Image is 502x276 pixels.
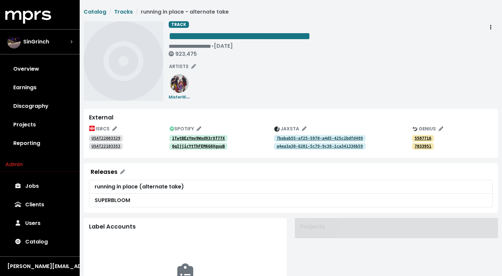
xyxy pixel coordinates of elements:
img: The logo of the International Organization for Standardization [89,126,95,131]
a: Overview [5,60,74,78]
a: 5587716 [412,135,434,142]
tt: 6qIjjicYtThFEM6G0XguuB [172,144,225,149]
a: MisterWives [169,79,190,101]
img: ab6761610000e5eb6f744edb0d19dc47cc5e5cf9 [170,74,189,93]
div: running in place (alternate take) [95,183,487,191]
div: 923,475 [169,51,310,57]
a: running in place (alternate take) [89,180,493,194]
tt: 1TwtBEzYmv9Wxd93rXf77X [172,136,225,141]
a: Clients [5,195,74,214]
div: Label Accounts [89,223,282,230]
div: External [89,114,493,121]
a: Catalog [5,233,74,251]
a: SUPERBLOOM [89,194,493,207]
button: Edit genius track identifications [409,124,446,134]
tt: 5587716 [415,136,432,141]
tt: USAT22103353 [92,144,121,149]
a: Projects [5,115,74,134]
a: a4ea3a30-6201-5c79-9c38-1ca341336b59 [274,143,366,150]
button: [PERSON_NAME][EMAIL_ADDRESS][DOMAIN_NAME] [5,262,74,271]
a: Catalog [84,8,106,16]
nav: breadcrumb [84,8,498,16]
a: Earnings [5,78,74,97]
a: Reporting [5,134,74,153]
tt: 7babab55-af25-5970-a4d5-425c2bdfd489 [277,136,363,141]
tt: 7033951 [415,144,432,149]
button: Edit jaxsta track identifications [271,124,309,134]
a: Users [5,214,74,233]
tt: a4ea3a30-6201-5c79-9c38-1ca341336b59 [277,144,363,149]
button: Edit ISRC mappings for this track [86,124,120,134]
a: USAT22003329 [89,135,123,142]
div: Releases [91,169,118,175]
a: Discography [5,97,74,115]
a: Jobs [5,177,74,195]
a: 7033951 [412,143,434,150]
a: 7babab55-af25-5970-a4d5-425c2bdfd489 [274,135,366,142]
span: Edit value [169,31,310,41]
li: running in place - alternate take [133,8,229,16]
span: SinGrinch [23,38,49,46]
span: ARTISTS [169,63,196,70]
img: The genius.com logo [412,126,418,132]
button: Track actions [483,21,498,34]
img: Album art for this track, running in place - alternate take [84,21,163,101]
span: JAXSTA [274,125,306,132]
a: Tracks [114,8,133,16]
button: Releases [86,166,129,178]
a: 6qIjjicYtThFEM6G0XguuB [169,143,227,150]
button: Edit spotify track identifications for this track [167,124,204,134]
span: GENIUS [412,125,443,132]
img: The jaxsta.com logo [274,126,280,132]
img: The selected account / producer [7,35,21,48]
span: TRACK [169,21,189,28]
a: mprs logo [5,13,51,21]
div: SUPERBLOOM [95,196,487,204]
tt: USAT22003329 [92,136,121,141]
div: [PERSON_NAME][EMAIL_ADDRESS][DOMAIN_NAME] [7,262,72,270]
a: 1TwtBEzYmv9Wxd93rXf77X [169,135,227,142]
span: ISRCS [89,125,117,132]
span: Edit value [169,44,211,49]
small: MisterWives [169,93,194,101]
a: USAT22103353 [89,143,123,150]
button: Edit artists [166,61,199,72]
span: SPOTIFY [170,125,201,132]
